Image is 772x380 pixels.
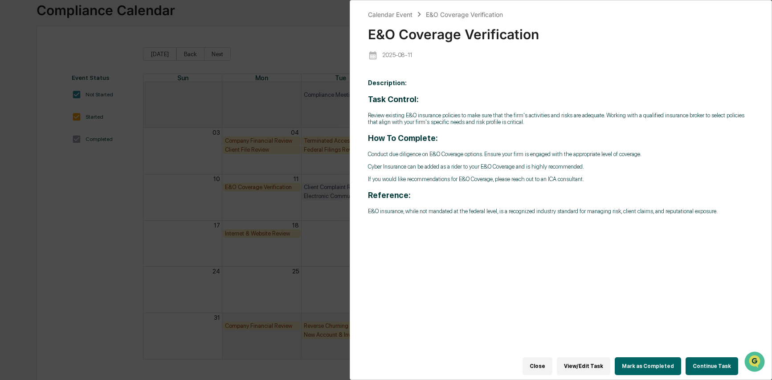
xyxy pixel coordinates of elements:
[61,109,114,125] a: 🗄️Attestations
[30,77,113,84] div: We're available if you need us!
[30,68,146,77] div: Start new chat
[74,112,110,121] span: Attestations
[743,351,768,375] iframe: Open customer support
[9,130,16,137] div: 🔎
[382,52,412,58] p: 2025-08-11
[368,208,754,215] p: E&O insurance, while not mandated at the federal level, is a recognized industry standard for man...
[523,357,552,375] button: Close
[368,11,413,18] div: Calendar Event
[65,113,72,120] div: 🗄️
[368,112,754,125] p: Review existing E&O insurance policies to make sure that the firm's activities and risks are adeq...
[686,357,738,375] button: Continue Task
[368,151,754,157] p: Conduct due diligence on E&O Coverage options. Ensure your firm is engaged with the appropriate l...
[18,129,56,138] span: Data Lookup
[9,68,25,84] img: 1746055101610-c473b297-6a78-478c-a979-82029cc54cd1
[63,151,108,158] a: Powered byPylon
[9,19,162,33] p: How can we help?
[5,126,60,142] a: 🔎Data Lookup
[557,357,610,375] button: View/Edit Task
[426,11,503,18] div: E&O Coverage Verification
[89,151,108,158] span: Pylon
[368,163,754,170] p: Cyber Insurance can be added as a rider to your E&O Coverage and is highly recommended.
[615,357,681,375] button: Mark as Completed
[368,95,419,104] strong: Task Control:
[368,176,754,182] p: If you would like recommendations for E&O Coverage, please reach out to an ICA consultant.
[368,19,754,42] div: E&O Coverage Verification
[368,190,411,200] strong: Reference:
[9,113,16,120] div: 🖐️
[18,112,57,121] span: Preclearance
[368,79,407,87] b: Description:
[5,109,61,125] a: 🖐️Preclearance
[368,133,438,143] strong: How To Complete:
[151,71,162,82] button: Start new chat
